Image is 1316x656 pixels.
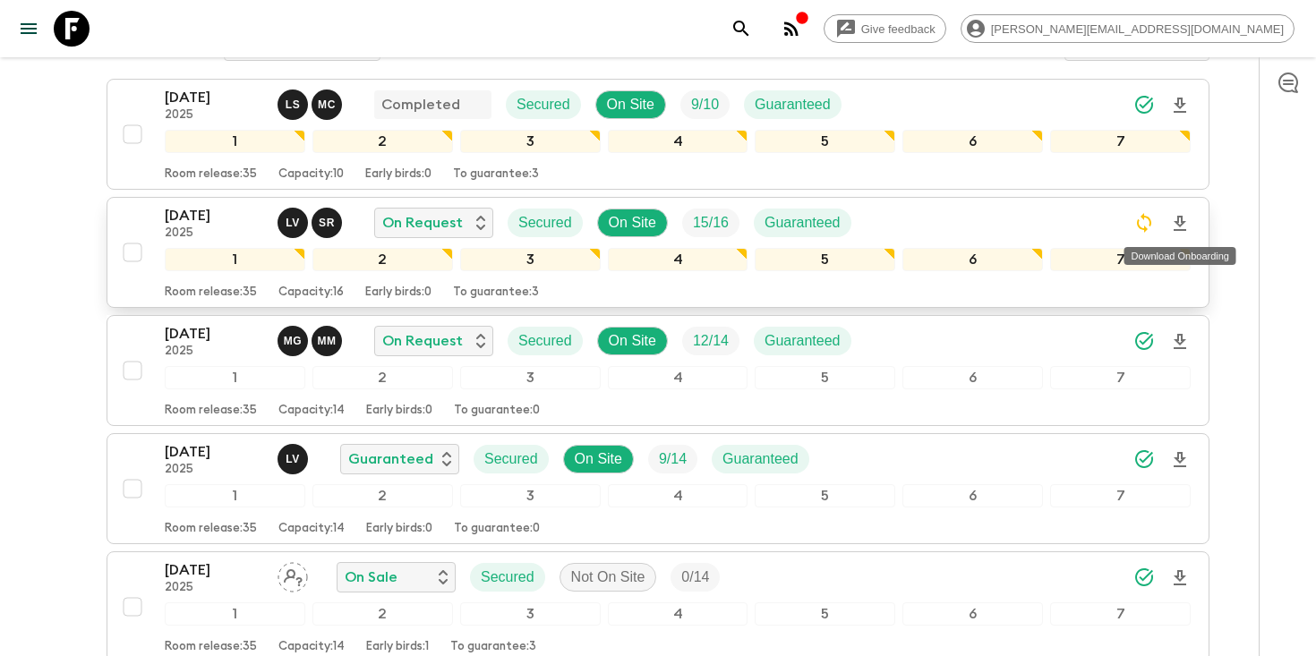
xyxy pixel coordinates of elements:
p: Room release: 35 [165,404,257,418]
p: 2025 [165,581,263,595]
div: Secured [506,90,581,119]
div: 1 [165,130,305,153]
div: 3 [460,248,601,271]
div: On Site [563,445,634,473]
div: 5 [755,366,895,389]
div: 5 [755,602,895,626]
p: Room release: 35 [165,285,257,300]
div: 2 [312,602,453,626]
p: Room release: 35 [165,640,257,654]
p: Capacity: 10 [278,167,344,182]
p: Early birds: 1 [366,640,429,654]
p: 9 / 10 [691,94,719,115]
div: Not On Site [560,563,657,592]
div: 2 [312,484,453,507]
button: [DATE]2025Lucas Valentim, Sol RodriguezOn RequestSecuredOn SiteTrip FillGuaranteed1234567Room rel... [107,197,1209,308]
p: [DATE] [165,559,263,581]
p: Guaranteed [755,94,831,115]
button: menu [11,11,47,47]
button: LVSR [278,208,346,238]
svg: Download Onboarding [1169,331,1191,353]
span: Luana Seara, Mariano Cenzano [278,95,346,109]
svg: Synced Successfully [1133,330,1155,352]
div: 5 [755,484,895,507]
div: 6 [902,602,1043,626]
div: 6 [902,130,1043,153]
div: 5 [755,248,895,271]
div: Trip Fill [648,445,697,473]
div: 3 [460,602,601,626]
span: Lucas Valentim, Sol Rodriguez [278,213,346,227]
p: 2025 [165,345,263,359]
span: [PERSON_NAME][EMAIL_ADDRESS][DOMAIN_NAME] [981,22,1294,36]
div: 7 [1050,484,1191,507]
p: 9 / 14 [659,448,687,470]
div: 4 [608,366,748,389]
p: Secured [518,212,572,234]
p: Early birds: 0 [365,167,432,182]
div: Trip Fill [682,327,739,355]
p: On Request [382,212,463,234]
div: 7 [1050,366,1191,389]
p: Guaranteed [765,212,841,234]
p: Capacity: 14 [278,640,345,654]
div: Trip Fill [671,563,720,592]
div: Trip Fill [680,90,730,119]
div: 7 [1050,248,1191,271]
p: Guaranteed [348,448,433,470]
a: Give feedback [824,14,946,43]
div: 2 [312,366,453,389]
div: Trip Fill [682,209,739,237]
div: Secured [470,563,545,592]
p: Secured [518,330,572,352]
svg: Synced Successfully [1133,567,1155,588]
div: 1 [165,602,305,626]
p: Early birds: 0 [365,285,432,300]
div: 3 [460,130,601,153]
div: 4 [608,248,748,271]
div: 6 [902,484,1043,507]
p: Room release: 35 [165,167,257,182]
p: Early birds: 0 [366,522,432,536]
button: [DATE]2025Luana Seara, Mariano CenzanoCompletedSecuredOn SiteTrip FillGuaranteed1234567Room relea... [107,79,1209,190]
div: 4 [608,484,748,507]
p: On Sale [345,567,397,588]
svg: Sync Required - Changes detected [1133,212,1155,234]
svg: Download Onboarding [1169,213,1191,234]
p: 0 / 14 [681,567,709,588]
p: On Site [607,94,654,115]
p: L V [286,216,300,230]
p: On Site [609,212,656,234]
span: Assign pack leader [278,567,308,582]
button: LV [278,444,312,474]
p: Early birds: 0 [366,404,432,418]
p: M M [317,334,336,348]
p: [DATE] [165,323,263,345]
p: Guaranteed [765,330,841,352]
p: Capacity: 14 [278,522,345,536]
span: Lucas Valentim [278,449,312,464]
p: 2025 [165,108,263,123]
div: 4 [608,130,748,153]
p: To guarantee: 3 [453,285,539,300]
div: [PERSON_NAME][EMAIL_ADDRESS][DOMAIN_NAME] [961,14,1295,43]
p: [DATE] [165,205,263,226]
p: [DATE] [165,441,263,463]
p: Capacity: 16 [278,285,344,300]
p: To guarantee: 3 [450,640,536,654]
div: 1 [165,484,305,507]
p: To guarantee: 0 [454,404,540,418]
div: Secured [508,327,583,355]
p: On Site [575,448,622,470]
button: MGMM [278,326,346,356]
p: Secured [517,94,570,115]
div: 2 [312,130,453,153]
div: 3 [460,484,601,507]
div: 3 [460,366,601,389]
div: Secured [508,209,583,237]
span: Give feedback [851,22,945,36]
p: Capacity: 14 [278,404,345,418]
p: M G [284,334,303,348]
div: 5 [755,130,895,153]
div: On Site [597,327,668,355]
